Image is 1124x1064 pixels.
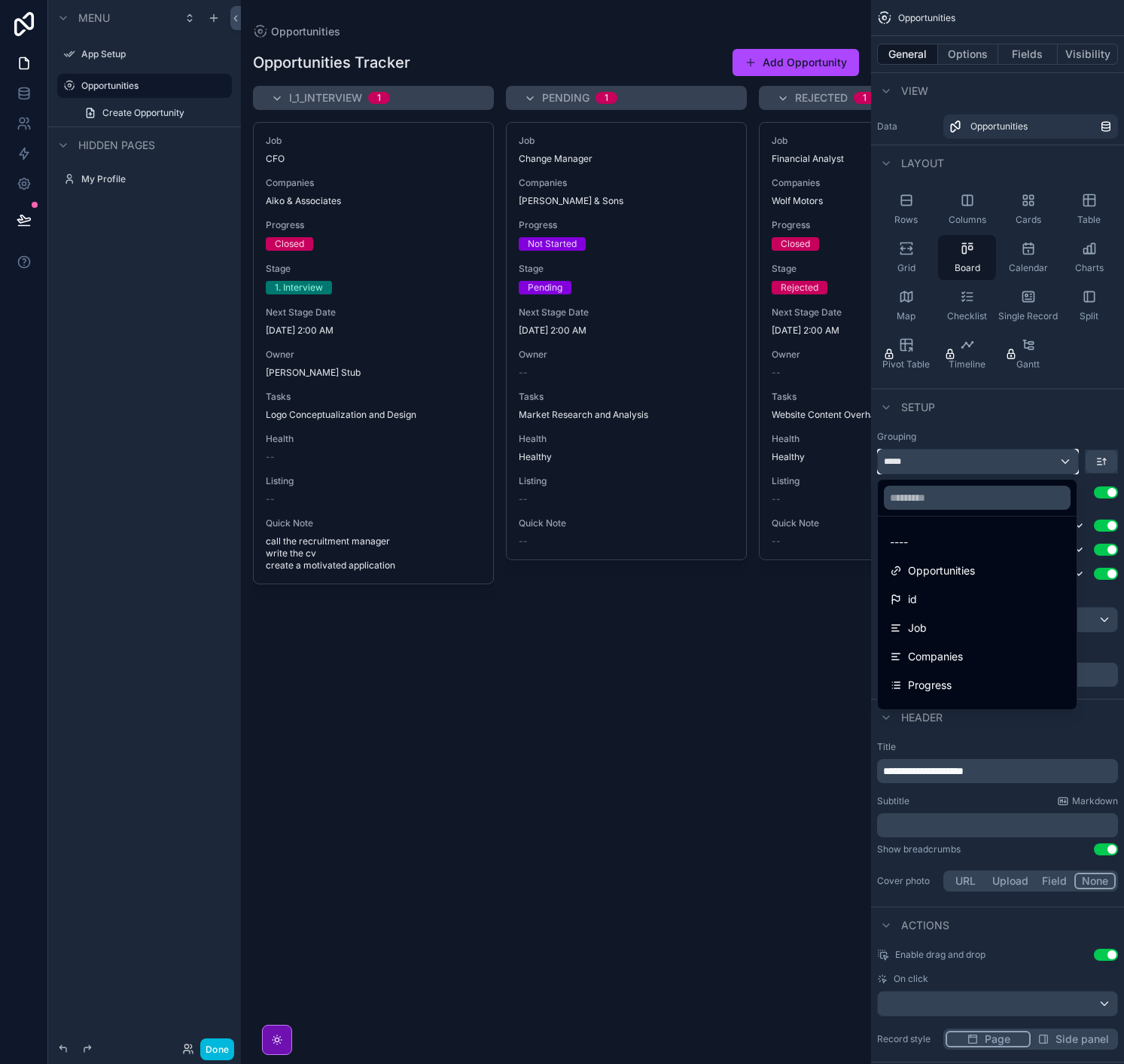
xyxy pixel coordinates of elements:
span: Opportunities [908,562,975,580]
span: Companies [908,648,963,666]
span: ---- [890,533,908,551]
span: Job [908,619,927,637]
span: Progress [908,676,952,694]
span: Stage [908,705,937,723]
span: id [908,590,917,608]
